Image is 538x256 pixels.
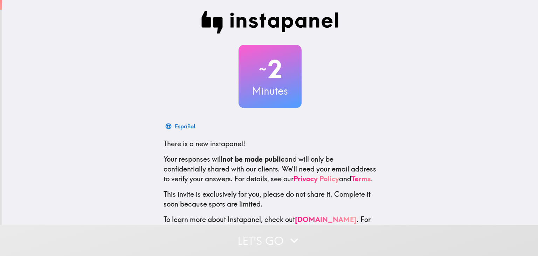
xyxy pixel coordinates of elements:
[222,155,284,163] b: not be made public
[239,55,302,83] h2: 2
[164,119,198,133] button: Español
[295,215,357,224] a: [DOMAIN_NAME]
[239,83,302,98] h3: Minutes
[164,139,245,148] span: There is a new instapanel!
[164,154,377,184] p: Your responses will and will only be confidentially shared with our clients. We'll need your emai...
[164,215,377,244] p: To learn more about Instapanel, check out . For questions or help, email us at .
[258,59,268,80] span: ~
[175,121,195,131] div: Español
[201,11,339,34] img: Instapanel
[351,174,371,183] a: Terms
[164,189,377,209] p: This invite is exclusively for you, please do not share it. Complete it soon because spots are li...
[294,174,339,183] a: Privacy Policy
